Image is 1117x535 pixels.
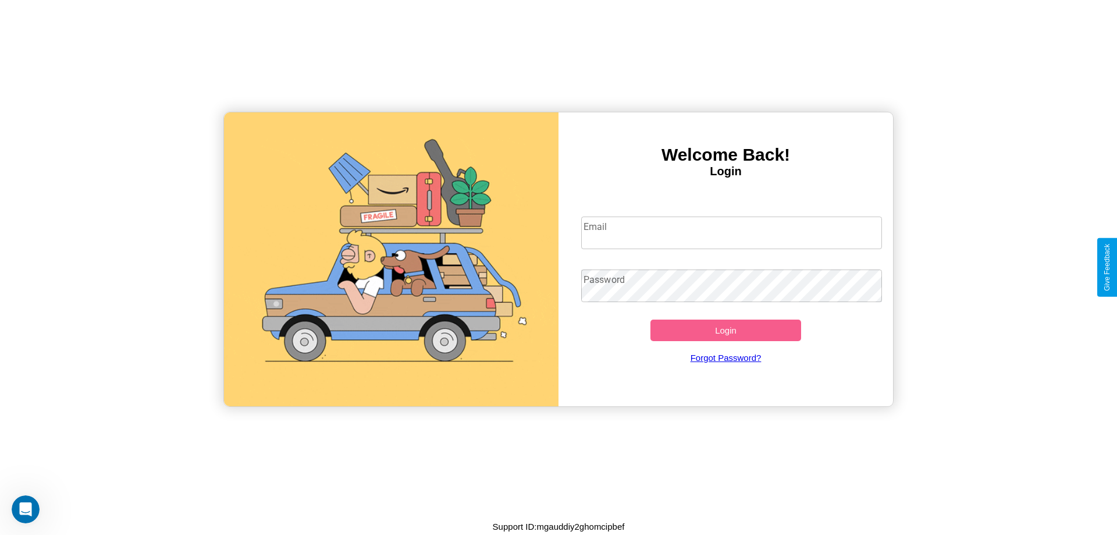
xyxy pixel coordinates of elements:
button: Login [650,320,801,341]
h3: Welcome Back! [558,145,893,165]
p: Support ID: mgauddiy2ghomcipbef [493,519,625,534]
iframe: Intercom live chat [12,495,40,523]
h4: Login [558,165,893,178]
div: Give Feedback [1103,244,1111,291]
a: Forgot Password? [575,341,877,374]
img: gif [224,112,558,406]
